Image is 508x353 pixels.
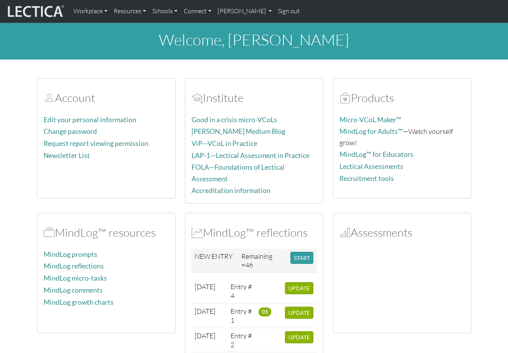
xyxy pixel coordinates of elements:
h2: MindLog™ resources [44,226,169,239]
h2: Assessments [339,226,465,239]
h2: Account [44,91,169,105]
img: lecticalive [6,4,64,19]
a: Resources [111,3,149,19]
span: Account [44,91,55,105]
button: UPDATE [285,282,313,294]
span: [DATE] [195,282,215,291]
span: UPDATE [288,285,310,292]
a: MindLog prompts [44,250,97,258]
span: Products [339,91,351,105]
h2: Institute [192,91,317,105]
a: MindLog reflections [44,262,104,270]
td: NEW ENTRY [192,249,239,273]
span: 01 [258,307,271,316]
a: Accreditation information [192,186,271,195]
span: MindLog™ resources [44,225,55,239]
a: Change password [44,127,97,135]
a: Recruitment tools [339,174,394,183]
span: Account [192,91,203,105]
button: UPDATE [285,307,313,319]
a: Connect [181,3,214,19]
a: MindLog micro-tasks [44,274,107,282]
a: LAP-1—Lectical Assessment in Practice [192,151,309,160]
span: [DATE] [195,331,215,340]
td: Entry # 1 [227,304,255,328]
span: 46 [245,260,253,269]
td: Remaining = [238,249,287,273]
td: Entry # 2 [227,328,255,352]
a: Good in a crisis micro-VCoLs [192,116,277,124]
button: UPDATE [285,331,313,343]
td: Entry # 4 [227,279,255,303]
a: Workplace [70,3,111,19]
a: [PERSON_NAME] [214,3,275,19]
a: MindLog comments [44,286,103,294]
span: [DATE] [195,307,215,315]
h2: Products [339,91,465,105]
p: —Watch yourself grow! [339,126,465,148]
button: START [290,252,313,264]
a: Newsletter List [44,151,90,160]
a: FOLA—Foundations of Lectical Assessment [192,163,285,183]
a: MindLog growth charts [44,298,114,306]
a: Sign out [275,3,303,19]
span: Assessments [339,225,351,239]
a: Micro-VCoL Maker™ [339,116,401,124]
a: ViP—VCoL in Practice [192,139,257,148]
a: Edit your personal information [44,116,136,124]
span: MindLog [192,225,203,239]
a: Request report viewing permission [44,139,148,148]
a: MindLog for Adults™ [339,127,403,135]
a: [PERSON_NAME] Medium Blog [192,127,285,135]
span: UPDATE [288,309,310,316]
a: Schools [149,3,181,19]
a: Lectical Assessments [339,162,403,170]
h2: MindLog™ reflections [192,226,317,239]
a: MindLog™ for Educators [339,150,413,158]
span: UPDATE [288,334,310,341]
